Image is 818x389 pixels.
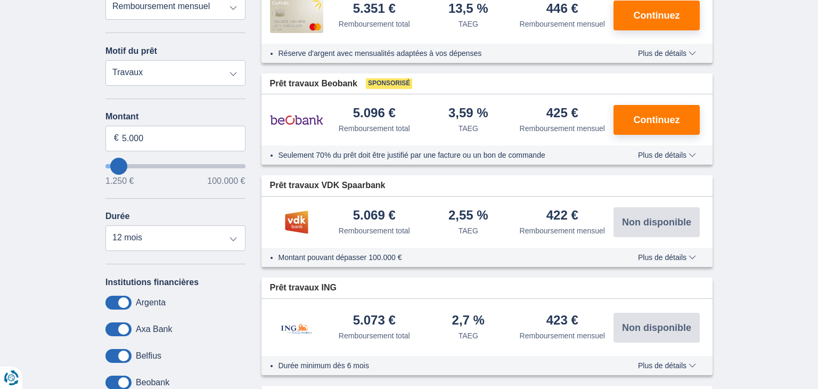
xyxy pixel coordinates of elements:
div: Remboursement mensuel [520,19,605,29]
span: Plus de détails [638,50,696,57]
div: 2,55 % [448,209,488,223]
span: 1.250 € [105,177,134,185]
span: Plus de détails [638,254,696,261]
div: 5.073 € [353,314,396,328]
div: 422 € [546,209,578,223]
button: Non disponible [613,313,700,343]
label: Durée [105,212,129,221]
img: pret personnel Beobank [270,107,323,133]
span: Continuez [634,115,680,125]
label: Axa Bank [136,325,172,334]
li: Seulement 70% du prêt doit être justifié par une facture ou un bon de commande [279,150,607,160]
div: TAEG [459,19,478,29]
div: 3,59 % [448,107,488,121]
div: TAEG [459,225,478,236]
label: Montant [105,112,246,121]
button: Plus de détails [630,151,704,159]
button: Plus de détails [630,49,704,58]
div: 2,7 % [452,314,485,328]
div: 13,5 % [448,2,488,17]
button: Plus de détails [630,253,704,262]
span: Non disponible [622,323,691,333]
div: Remboursement mensuel [520,330,605,341]
label: Belfius [136,351,161,361]
div: Remboursement mensuel [520,225,605,236]
span: Prêt travaux Beobank [270,78,358,90]
div: Remboursement mensuel [520,123,605,134]
div: 5.069 € [353,209,396,223]
div: 5.351 € [353,2,396,17]
div: 5.096 € [353,107,396,121]
label: Argenta [136,298,166,307]
span: 100.000 € [207,177,245,185]
button: Continuez [613,105,700,135]
li: Réserve d'argent avec mensualités adaptées à vos dépenses [279,48,607,59]
button: Continuez [613,1,700,30]
span: Sponsorisé [366,78,412,89]
button: Plus de détails [630,361,704,370]
span: Non disponible [622,217,691,227]
input: wantToBorrow [105,164,246,168]
button: Non disponible [613,207,700,237]
div: TAEG [459,123,478,134]
div: TAEG [459,330,478,341]
div: 423 € [546,314,578,328]
div: Remboursement total [339,330,410,341]
span: Prêt travaux VDK Spaarbank [270,180,386,192]
div: 425 € [546,107,578,121]
span: € [114,132,119,144]
div: Remboursement total [339,225,410,236]
span: Plus de détails [638,151,696,159]
label: Motif du prêt [105,46,157,56]
label: Institutions financières [105,278,199,287]
div: Remboursement total [339,123,410,134]
div: 446 € [546,2,578,17]
span: Plus de détails [638,362,696,369]
img: pret personnel ING [270,310,323,345]
label: Beobank [136,378,169,387]
span: Prêt travaux ING [270,282,337,294]
img: pret personnel VDK bank [270,209,323,236]
span: Continuez [634,11,680,20]
div: Remboursement total [339,19,410,29]
li: Montant pouvant dépasser 100.000 € [279,252,607,263]
li: Durée minimum dès 6 mois [279,360,607,371]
